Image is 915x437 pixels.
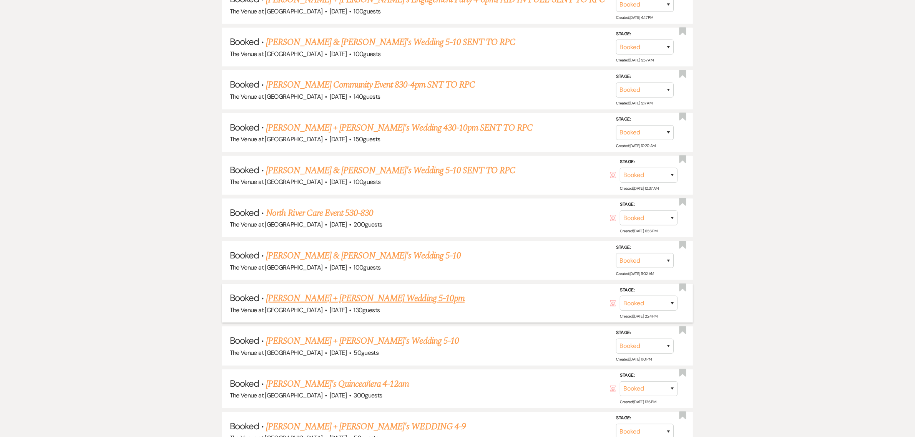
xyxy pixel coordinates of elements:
[330,391,347,399] span: [DATE]
[354,135,380,143] span: 150 guests
[230,349,323,357] span: The Venue at [GEOGRAPHIC_DATA]
[230,220,323,228] span: The Venue at [GEOGRAPHIC_DATA]
[266,249,461,263] a: [PERSON_NAME] & [PERSON_NAME]'s Wedding 5-10
[616,58,653,63] span: Created: [DATE] 9:57 AM
[616,357,651,362] span: Created: [DATE] 1:10 PM
[230,7,323,15] span: The Venue at [GEOGRAPHIC_DATA]
[230,391,323,399] span: The Venue at [GEOGRAPHIC_DATA]
[230,50,323,58] span: The Venue at [GEOGRAPHIC_DATA]
[230,135,323,143] span: The Venue at [GEOGRAPHIC_DATA]
[266,164,515,177] a: [PERSON_NAME] & [PERSON_NAME]'s Wedding 5-10 SENT TO RPC
[330,135,347,143] span: [DATE]
[230,306,323,314] span: The Venue at [GEOGRAPHIC_DATA]
[616,73,674,81] label: Stage:
[230,178,323,186] span: The Venue at [GEOGRAPHIC_DATA]
[330,7,347,15] span: [DATE]
[266,121,533,135] a: [PERSON_NAME] + [PERSON_NAME]'s Wedding 430-10pm SENT TO RPC
[266,206,373,220] a: North River Care Event 530-830
[616,329,674,337] label: Stage:
[266,35,515,49] a: [PERSON_NAME] & [PERSON_NAME]'s Wedding 5-10 SENT TO RPC
[230,36,259,48] span: Booked
[616,271,654,276] span: Created: [DATE] 11:02 AM
[266,291,465,305] a: [PERSON_NAME] + [PERSON_NAME] Wedding 5-10pm
[330,220,347,228] span: [DATE]
[266,377,409,391] a: [PERSON_NAME]'s Quinceañera 4-12am
[620,158,678,166] label: Stage:
[230,249,259,261] span: Booked
[354,93,380,101] span: 140 guests
[620,314,657,319] span: Created: [DATE] 2:24 PM
[354,306,380,314] span: 130 guests
[354,50,380,58] span: 100 guests
[230,420,259,432] span: Booked
[620,286,678,295] label: Stage:
[330,263,347,271] span: [DATE]
[354,178,380,186] span: 100 guests
[616,100,652,105] span: Created: [DATE] 9:17 AM
[266,334,459,348] a: [PERSON_NAME] + [PERSON_NAME]'s Wedding 5-10
[620,399,656,404] span: Created: [DATE] 1:26 PM
[230,78,259,90] span: Booked
[354,220,382,228] span: 200 guests
[266,78,475,92] a: [PERSON_NAME] Community Event 830-4pm SNT TO RPC
[354,7,380,15] span: 100 guests
[354,349,379,357] span: 50 guests
[330,93,347,101] span: [DATE]
[230,263,323,271] span: The Venue at [GEOGRAPHIC_DATA]
[616,30,674,38] label: Stage:
[330,306,347,314] span: [DATE]
[230,377,259,389] span: Booked
[620,186,658,191] span: Created: [DATE] 10:37 AM
[230,334,259,346] span: Booked
[616,115,674,124] label: Stage:
[330,50,347,58] span: [DATE]
[230,93,323,101] span: The Venue at [GEOGRAPHIC_DATA]
[616,243,674,252] label: Stage:
[230,292,259,304] span: Booked
[620,228,657,233] span: Created: [DATE] 6:36 PM
[230,164,259,176] span: Booked
[616,15,653,20] span: Created: [DATE] 4:47 PM
[330,178,347,186] span: [DATE]
[616,414,674,422] label: Stage:
[620,371,678,380] label: Stage:
[616,143,655,148] span: Created: [DATE] 10:20 AM
[354,391,382,399] span: 300 guests
[354,263,380,271] span: 100 guests
[230,207,259,218] span: Booked
[266,420,466,434] a: [PERSON_NAME] + [PERSON_NAME]'s WEDDING 4-9
[230,121,259,133] span: Booked
[330,349,347,357] span: [DATE]
[620,200,678,209] label: Stage:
